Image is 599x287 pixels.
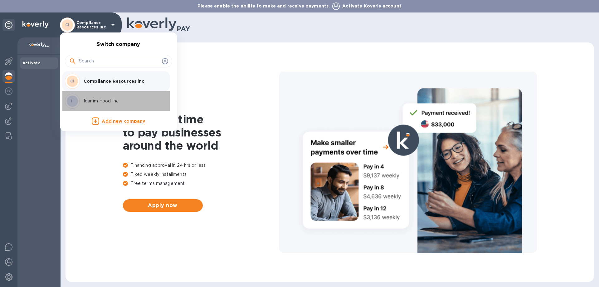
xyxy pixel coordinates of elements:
[84,98,162,104] p: Idanim Food Inc
[84,78,162,84] p: Compliance Resources inc
[70,79,75,83] b: CI
[102,118,145,125] p: Add new company
[79,57,159,66] input: Search
[71,99,74,103] b: II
